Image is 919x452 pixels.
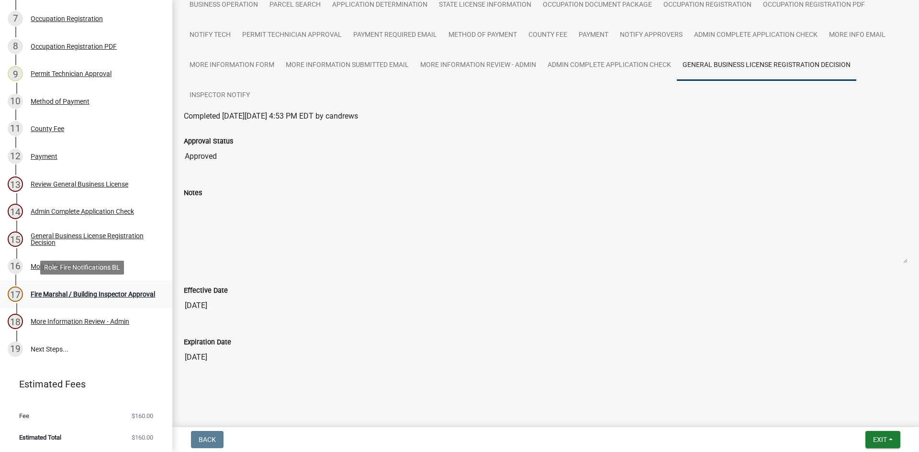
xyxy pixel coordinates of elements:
label: Approval Status [184,138,233,145]
a: Permit Technician Approval [236,20,347,51]
div: Method of Payment [31,98,90,105]
label: Effective Date [184,287,228,294]
span: Back [199,436,216,443]
button: Exit [865,431,900,448]
span: $160.00 [132,413,153,419]
div: More Information Form [31,263,100,270]
a: Method of Payment [443,20,523,51]
div: 11 [8,121,23,136]
div: Permit Technician Approval [31,70,112,77]
div: 17 [8,287,23,302]
div: 16 [8,259,23,274]
a: Payment Required Email [347,20,443,51]
a: County Fee [523,20,573,51]
a: Inspector Notify [184,80,256,111]
div: Fire Marshal / Building Inspector Approval [31,291,155,298]
span: Estimated Total [19,434,61,441]
a: General Business License Registration Decision [677,50,856,81]
div: 15 [8,232,23,247]
div: Occupation Registration [31,15,103,22]
button: Back [191,431,224,448]
a: More Info Email [823,20,891,51]
a: Admin Complete Application Check [542,50,677,81]
div: More Information Review - Admin [31,318,129,325]
span: Completed [DATE][DATE] 4:53 PM EDT by candrews [184,111,358,121]
div: 8 [8,39,23,54]
div: 10 [8,94,23,109]
a: More Information Submitted Email [280,50,415,81]
div: 18 [8,314,23,329]
div: County Fee [31,125,64,132]
div: 19 [8,342,23,357]
div: Occupation Registration PDF [31,43,117,50]
span: Fee [19,413,29,419]
div: 12 [8,149,23,164]
div: Admin Complete Application Check [31,208,134,215]
div: 14 [8,204,23,219]
label: Expiration Date [184,339,231,346]
span: $160.00 [132,434,153,441]
a: Payment [573,20,614,51]
a: Notify Approvers [614,20,688,51]
a: Estimated Fees [8,375,157,394]
div: Review General Business License [31,181,128,187]
a: Admin Complete Application Check [688,20,823,51]
div: Role: Fire Notifications BL [40,261,124,275]
div: 13 [8,176,23,192]
div: 9 [8,66,23,81]
div: Payment [31,153,57,160]
a: Notify Tech [184,20,236,51]
a: More Information Form [184,50,280,81]
div: 7 [8,11,23,26]
label: Notes [184,190,202,197]
div: General Business License Registration Decision [31,232,157,246]
a: More Information Review - Admin [415,50,542,81]
span: Exit [873,436,887,443]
